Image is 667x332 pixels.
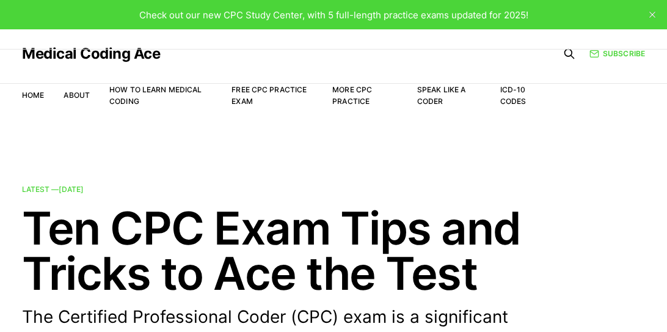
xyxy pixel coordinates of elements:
a: Speak Like a Coder [417,85,465,106]
a: About [64,90,90,100]
a: Subscribe [589,48,645,59]
a: Medical Coding Ace [22,46,160,61]
a: Free CPC Practice Exam [231,85,307,106]
a: ICD-10 Codes [500,85,527,106]
button: close [643,5,662,24]
time: [DATE] [59,185,84,194]
span: Latest — [22,185,84,194]
a: More CPC Practice [332,85,372,106]
a: Home [22,90,44,100]
a: How to Learn Medical Coding [109,85,202,106]
span: Check out our new CPC Study Center, with 5 full-length practice exams updated for 2025! [139,9,528,21]
h2: Ten CPC Exam Tips and Tricks to Ace the Test [22,205,645,296]
iframe: portal-trigger [467,272,667,332]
